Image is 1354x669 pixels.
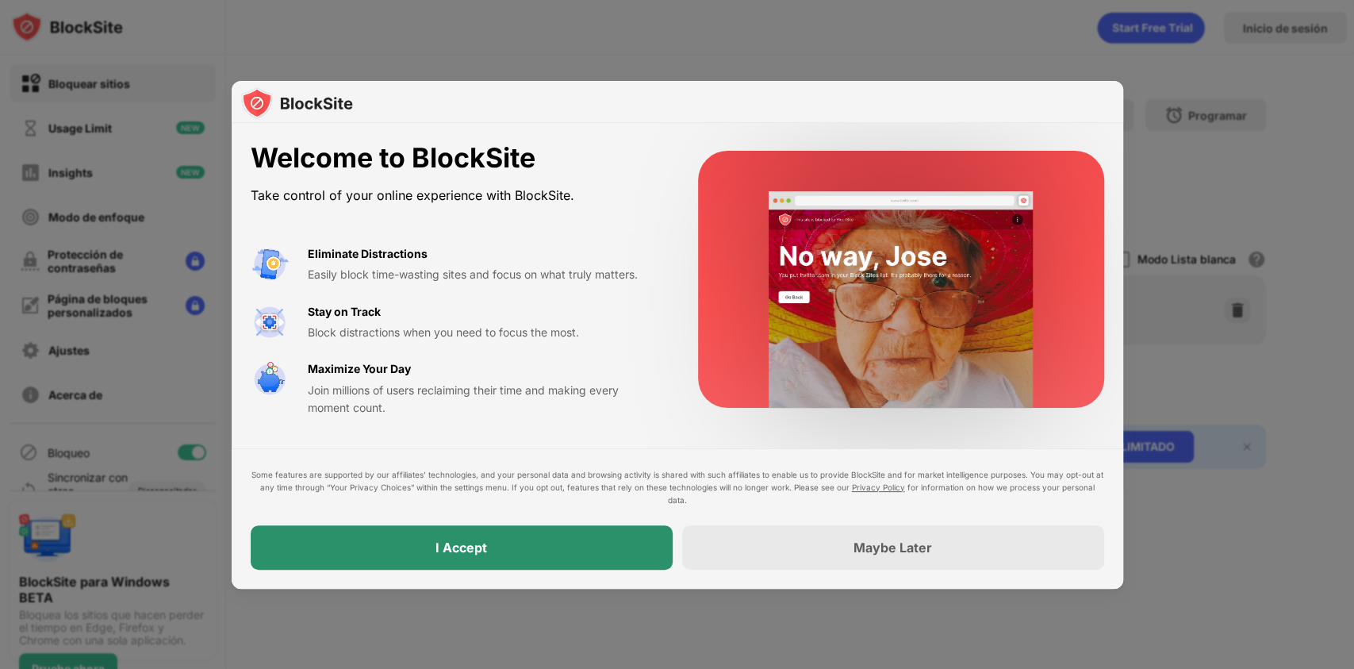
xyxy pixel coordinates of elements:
[852,483,905,492] a: Privacy Policy
[308,360,411,378] div: Maximize Your Day
[308,266,660,283] div: Easily block time-wasting sites and focus on what truly matters.
[251,468,1104,506] div: Some features are supported by our affiliates’ technologies, and your personal data and browsing ...
[308,303,381,321] div: Stay on Track
[241,87,353,119] img: logo-blocksite.svg
[251,303,289,341] img: value-focus.svg
[308,245,428,263] div: Eliminate Distractions
[251,245,289,283] img: value-avoid-distractions.svg
[251,142,660,175] div: Welcome to BlockSite
[853,540,932,556] div: Maybe Later
[251,184,660,207] div: Take control of your online experience with BlockSite.
[308,324,660,341] div: Block distractions when you need to focus the most.
[435,540,487,556] div: I Accept
[251,360,289,398] img: value-safe-time.svg
[308,382,660,417] div: Join millions of users reclaiming their time and making every moment count.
